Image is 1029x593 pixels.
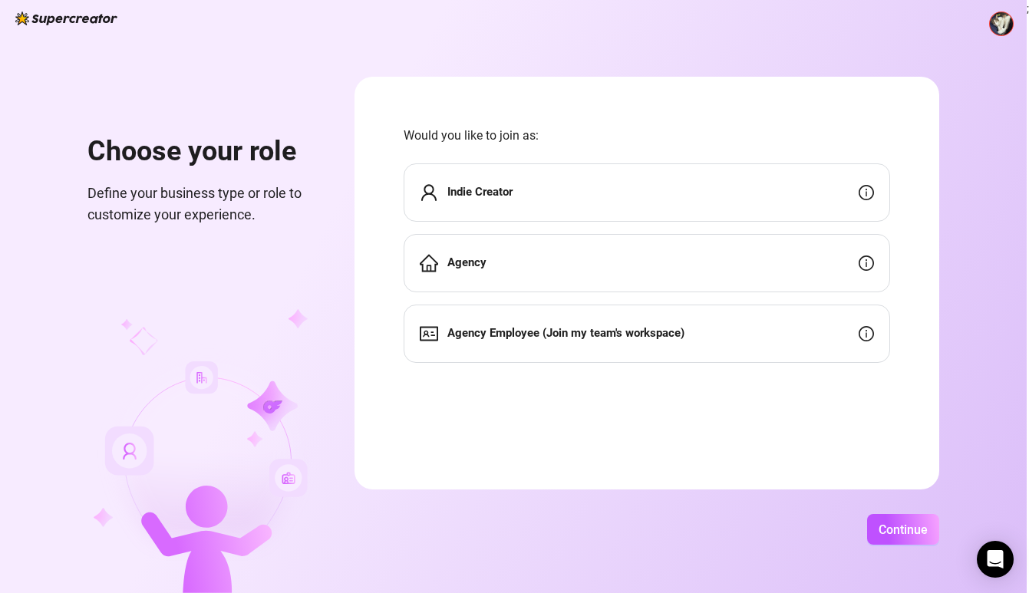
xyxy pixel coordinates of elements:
[859,185,874,200] span: info-circle
[990,12,1013,35] img: ALV-UjXIksb1AWWXeyW61ww8Vz1Y2n8TtUc8AbYxuQeFU20GU0nR-YNT-382uBfJgpPxpxqbh9zJ8FfTxp_y057Wop9KpYvTv...
[15,12,117,25] img: logo
[447,326,684,340] strong: Agency Employee (Join my team's workspace)
[859,326,874,341] span: info-circle
[447,255,486,269] strong: Agency
[87,183,318,226] span: Define your business type or role to customize your experience.
[420,325,438,343] span: idcard
[87,135,318,169] h1: Choose your role
[420,254,438,272] span: home
[404,126,890,145] span: Would you like to join as:
[867,514,939,545] button: Continue
[447,185,513,199] strong: Indie Creator
[859,255,874,271] span: info-circle
[420,183,438,202] span: user
[977,541,1014,578] div: Open Intercom Messenger
[879,522,928,537] span: Continue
